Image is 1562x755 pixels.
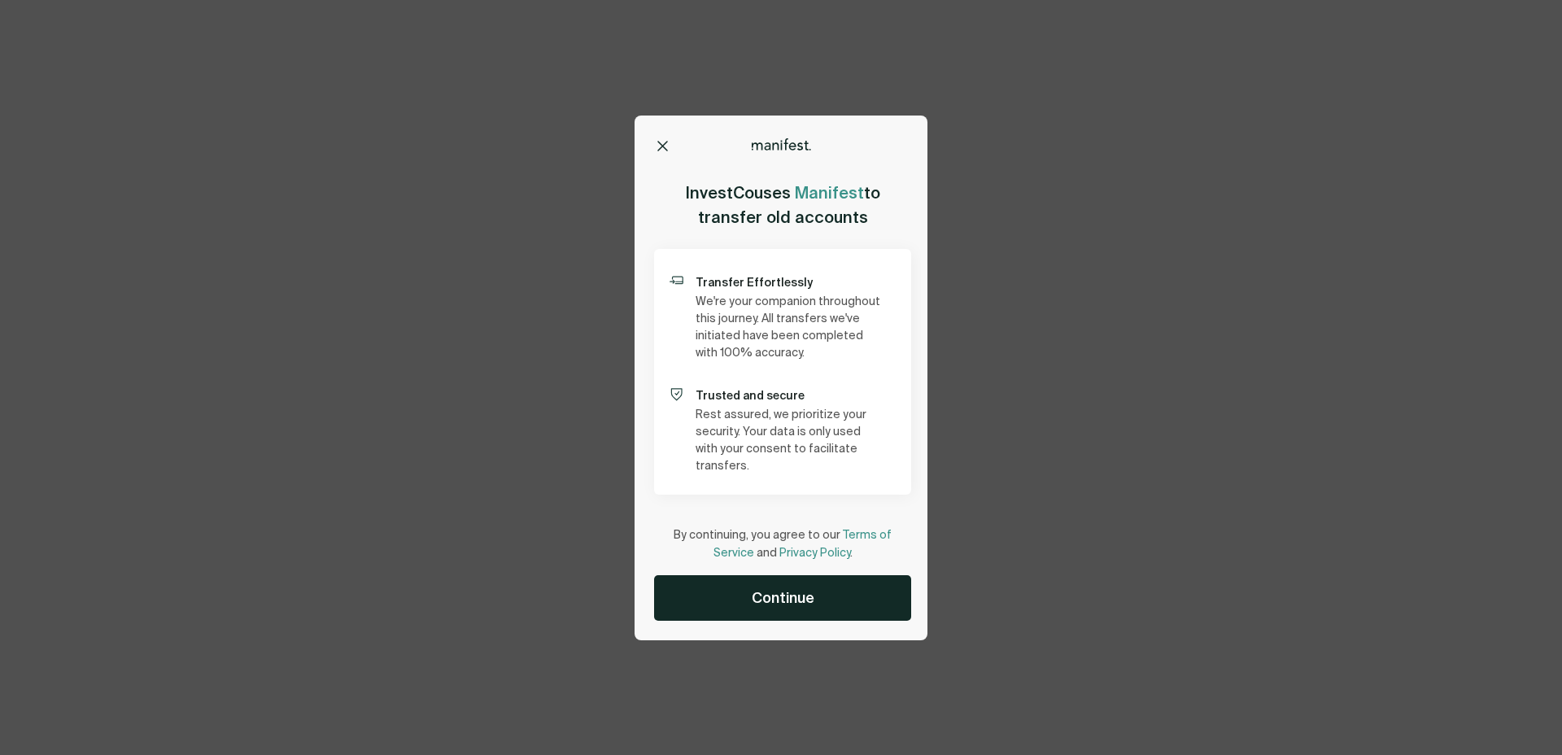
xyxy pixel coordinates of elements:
[795,182,864,203] span: Manifest
[696,268,898,294] p: Transfer Effortlessly
[673,526,892,562] p: By continuing, you agree to our and .
[654,575,911,621] button: Continue
[752,588,814,608] span: Continue
[779,548,850,559] a: Privacy Policy
[696,294,884,362] p: We're your companion throughout this journey. All transfers we've initiated have been completed w...
[696,407,884,475] p: Rest assured, we prioritize your security. Your data is only used with your consent to facilitate...
[686,182,754,203] span: InvestCo
[686,181,880,229] h3: uses to transfer old accounts
[696,382,898,407] p: Trusted and secure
